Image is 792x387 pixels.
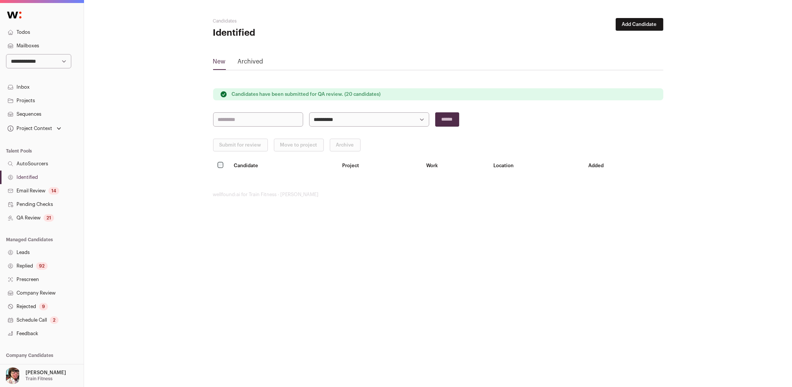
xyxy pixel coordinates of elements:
[229,157,338,174] th: Candidate
[26,370,66,376] p: [PERSON_NAME]
[36,262,48,270] div: 92
[338,157,422,174] th: Project
[238,57,263,69] a: Archived
[213,18,363,24] h2: Candidates
[213,57,226,69] a: New
[489,157,584,174] th: Location
[48,187,59,195] div: 14
[584,157,663,174] th: Added
[44,214,54,222] div: 21
[213,27,363,39] h1: Identified
[213,192,663,198] footer: wellfound:ai for Train Fitness - [PERSON_NAME]
[6,123,63,134] button: Open dropdown
[26,376,53,382] p: Train Fitness
[616,18,663,31] button: Add Candidate
[422,157,489,174] th: Work
[39,303,48,310] div: 9
[50,316,59,324] div: 2
[6,125,52,132] div: Project Context
[232,91,381,97] p: Candidates have been submitted for QA review. (20 candidates)
[5,367,21,384] img: 14759586-medium_jpg
[3,8,26,23] img: Wellfound
[3,367,68,384] button: Open dropdown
